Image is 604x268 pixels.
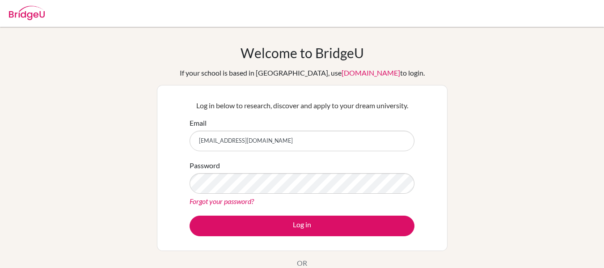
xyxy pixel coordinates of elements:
label: Email [190,118,207,128]
a: [DOMAIN_NAME] [342,68,400,77]
a: Forgot your password? [190,197,254,205]
p: Log in below to research, discover and apply to your dream university. [190,100,414,111]
label: Password [190,160,220,171]
div: If your school is based in [GEOGRAPHIC_DATA], use to login. [180,68,425,78]
img: Bridge-U [9,6,45,20]
h1: Welcome to BridgeU [241,45,364,61]
button: Log in [190,216,414,236]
